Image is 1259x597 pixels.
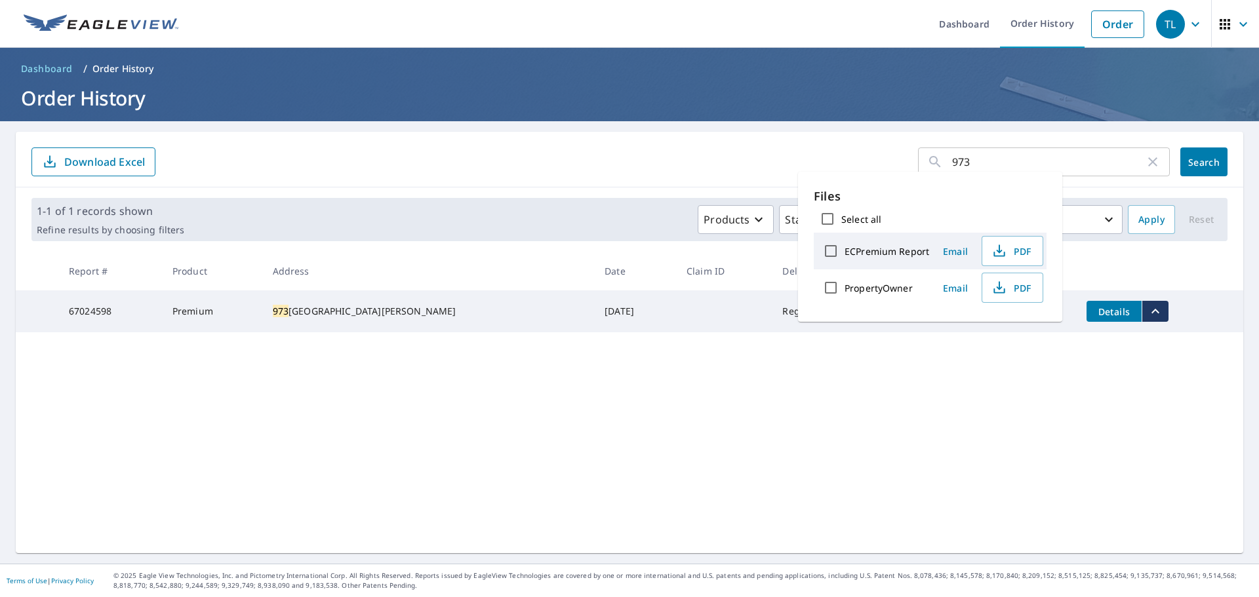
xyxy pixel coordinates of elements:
[1180,147,1228,176] button: Search
[1128,205,1175,234] button: Apply
[1191,156,1217,168] span: Search
[162,290,262,332] td: Premium
[1094,305,1134,318] span: Details
[772,252,865,290] th: Delivery
[113,571,1252,590] p: © 2025 Eagle View Technologies, Inc. and Pictometry International Corp. All Rights Reserved. Repo...
[16,58,1243,79] nav: breadcrumb
[7,576,47,585] a: Terms of Use
[21,62,73,75] span: Dashboard
[845,282,913,294] label: PropertyOwner
[1156,10,1185,39] div: TL
[273,305,584,318] div: [GEOGRAPHIC_DATA][PERSON_NAME]
[1142,301,1169,322] button: filesDropdownBtn-67024598
[841,213,881,225] label: Select all
[594,252,676,290] th: Date
[990,243,1032,259] span: PDF
[594,290,676,332] td: [DATE]
[16,58,78,79] a: Dashboard
[704,212,749,227] p: Products
[162,252,262,290] th: Product
[1087,301,1142,322] button: detailsBtn-67024598
[37,224,184,236] p: Refine results by choosing filters
[16,85,1243,111] h1: Order History
[37,203,184,219] p: 1-1 of 1 records shown
[64,155,145,169] p: Download Excel
[940,245,971,258] span: Email
[58,252,162,290] th: Report #
[92,62,154,75] p: Order History
[772,290,865,332] td: Regular
[785,212,817,227] p: Status
[982,236,1043,266] button: PDF
[58,290,162,332] td: 67024598
[814,187,1047,205] p: Files
[698,205,774,234] button: Products
[31,147,155,176] button: Download Excel
[1138,212,1165,228] span: Apply
[83,61,87,77] li: /
[940,282,971,294] span: Email
[982,273,1043,303] button: PDF
[934,241,976,261] button: Email
[262,252,595,290] th: Address
[990,280,1032,296] span: PDF
[273,305,289,317] mark: 973
[845,245,929,258] label: ECPremium Report
[24,14,178,34] img: EV Logo
[676,252,772,290] th: Claim ID
[952,144,1145,180] input: Address, Report #, Claim ID, etc.
[7,577,94,585] p: |
[934,278,976,298] button: Email
[1091,10,1144,38] a: Order
[779,205,841,234] button: Status
[51,576,94,585] a: Privacy Policy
